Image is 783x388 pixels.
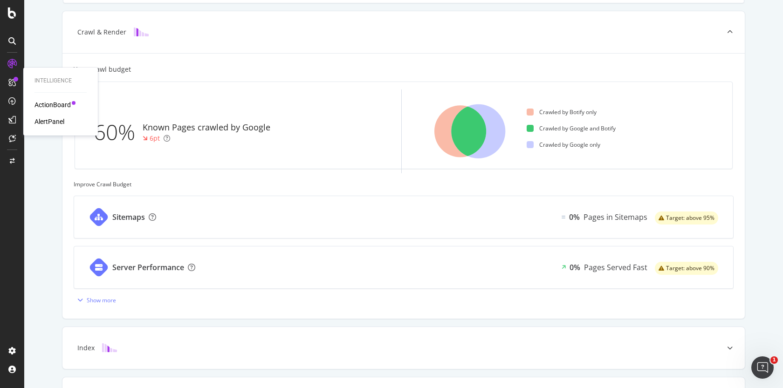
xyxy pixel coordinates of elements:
[77,343,95,353] div: Index
[570,262,580,273] div: 0%
[34,100,71,109] a: ActionBoard
[655,211,718,225] div: warning label
[34,77,87,85] div: Intelligence
[102,343,117,352] img: block-icon
[527,108,597,116] div: Crawled by Botify only
[527,141,600,149] div: Crawled by Google only
[74,196,734,238] a: SitemapsEqual0%Pages in Sitemapswarning label
[666,215,714,221] span: Target: above 95%
[87,296,116,304] div: Show more
[584,262,647,273] div: Pages Served Fast
[584,212,647,223] div: Pages in Sitemaps
[666,265,714,271] span: Target: above 90%
[770,356,778,364] span: 1
[112,212,145,223] div: Sitemaps
[94,117,143,148] div: 60%
[74,180,734,188] div: Improve Crawl Budget
[751,356,774,379] iframe: Intercom live chat
[77,27,126,37] div: Crawl & Render
[655,262,718,275] div: warning label
[112,262,184,273] div: Server Performance
[34,117,64,126] a: AlertPanel
[527,124,616,132] div: Crawled by Google and Botify
[74,293,116,307] button: Show more
[143,122,270,134] div: Known Pages crawled by Google
[74,65,131,74] div: Your crawl budget
[562,216,565,218] img: Equal
[134,27,149,36] img: block-icon
[74,246,734,289] a: Server Performance0%Pages Served Fastwarning label
[569,212,580,223] div: 0%
[150,134,160,143] div: 6pt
